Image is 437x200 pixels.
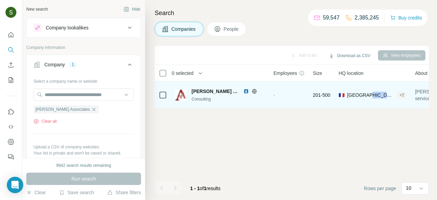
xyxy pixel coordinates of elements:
button: Use Surfe on LinkedIn [5,106,16,118]
button: Clear all [33,118,57,124]
span: Employees [273,70,297,77]
button: Share filters [107,189,141,196]
button: Download as CSV [324,51,375,61]
button: Company lookalikes [27,19,141,36]
span: 🇫🇷 [339,92,344,98]
span: results [190,186,221,191]
span: [PERSON_NAME] Associates [36,106,90,112]
span: Companies [171,26,196,32]
span: Size [313,70,322,77]
button: Feedback [5,151,16,163]
button: My lists [5,74,16,86]
span: 0 selected [172,70,194,77]
p: 2,385,245 [355,14,379,22]
div: Open Intercom Messenger [7,177,23,193]
img: Avatar [5,7,16,18]
p: 10 [406,185,411,191]
div: 9942 search results remaining [56,162,111,169]
span: of [200,186,204,191]
span: [GEOGRAPHIC_DATA], [GEOGRAPHIC_DATA]|[GEOGRAPHIC_DATA] [347,92,394,98]
button: Search [5,44,16,56]
span: [PERSON_NAME] Associates [192,88,240,95]
button: Buy credits [390,13,422,23]
div: Select a company name or website [33,76,134,84]
button: Hide [119,4,145,14]
span: 201-500 [313,92,330,98]
span: People [224,26,239,32]
div: New search [26,6,48,12]
span: Rows per page [364,185,396,192]
button: Clear [26,189,46,196]
p: Your list is private and won't be saved or shared. [33,150,134,156]
span: About [415,70,428,77]
img: Logo of Aayushman Associates [175,90,186,101]
button: Enrich CSV [5,59,16,71]
button: Save search [59,189,94,196]
button: Quick start [5,29,16,41]
span: 1 [204,186,207,191]
div: Company [44,61,65,68]
div: Company lookalikes [46,24,88,31]
div: 1 [69,62,77,68]
span: - [273,92,275,98]
p: Upload a CSV of company websites. [33,144,134,150]
div: Consulting [192,96,265,102]
img: LinkedIn logo [243,89,249,94]
h4: Search [155,8,429,18]
p: 59,547 [323,14,340,22]
span: 1 - 1 [190,186,200,191]
div: + 2 [397,92,407,98]
span: HQ location [339,70,364,77]
button: Dashboard [5,136,16,148]
button: Company1 [27,56,141,76]
p: Company information [26,44,141,51]
button: Use Surfe API [5,121,16,133]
